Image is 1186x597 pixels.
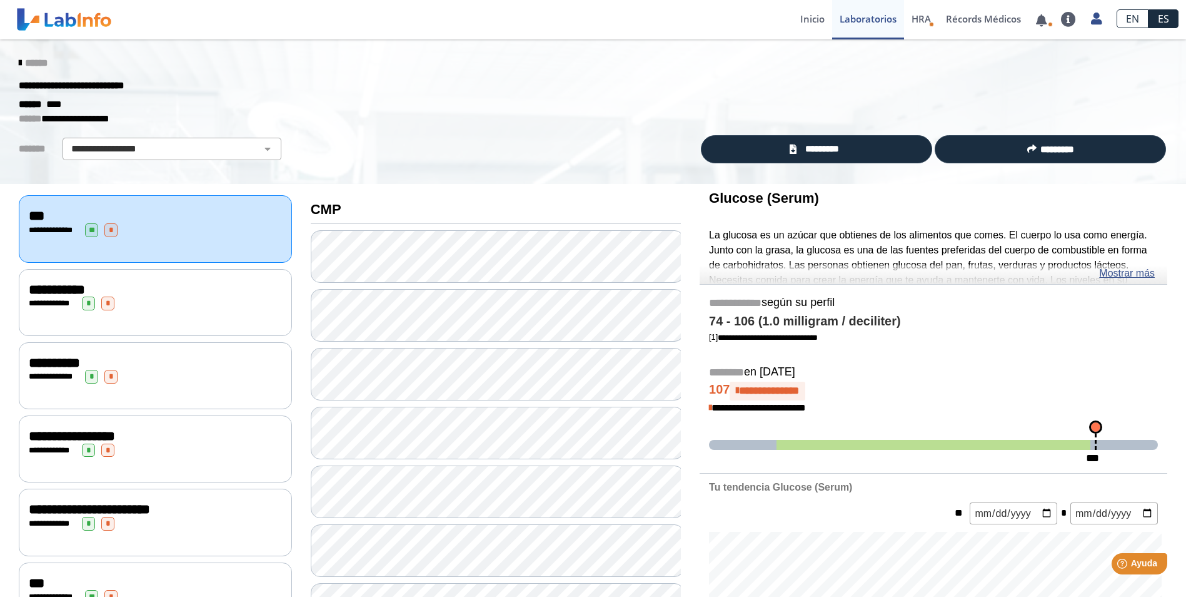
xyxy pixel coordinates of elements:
[1148,9,1178,28] a: ES
[311,202,341,217] b: CMP
[709,365,1158,380] h5: en [DATE]
[709,296,1158,310] h5: según su perfil
[709,314,1158,329] h4: 74 - 106 (1.0 milligram / deciliter)
[709,382,1158,401] h4: 107
[709,228,1158,318] p: La glucosa es un azúcar que obtienes de los alimentos que comes. El cuerpo lo usa como energía. J...
[912,13,931,25] span: HRA
[1070,503,1158,524] input: mm/dd/yyyy
[1117,9,1148,28] a: EN
[709,332,818,342] a: [1]
[709,190,819,206] b: Glucose (Serum)
[1099,266,1155,281] a: Mostrar más
[709,482,852,492] b: Tu tendencia Glucose (Serum)
[970,503,1057,524] input: mm/dd/yyyy
[1075,548,1172,583] iframe: Help widget launcher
